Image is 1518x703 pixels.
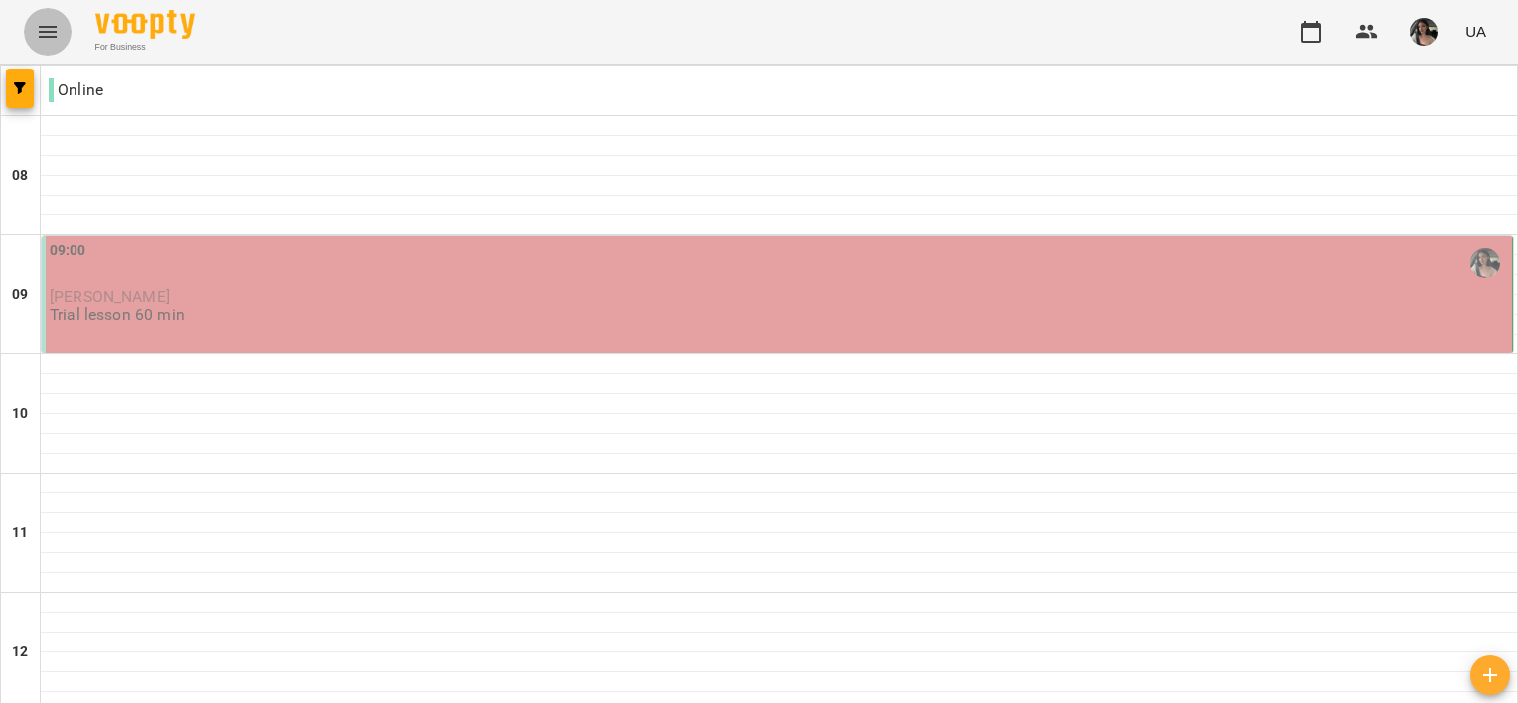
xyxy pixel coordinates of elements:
img: Voopty Logo [95,10,195,39]
span: UA [1465,21,1486,42]
button: Menu [24,8,72,56]
label: 09:00 [50,240,86,262]
h6: 10 [12,403,28,425]
h6: 12 [12,641,28,663]
h6: 11 [12,522,28,544]
span: [PERSON_NAME] [50,287,170,306]
p: Trial lesson 60 min [50,306,185,323]
h6: 09 [12,284,28,306]
button: UA [1457,13,1494,50]
img: ca12d485884f2ea42d8035f9918fd06b.jpg [1410,18,1438,46]
img: Резніченко Еліна (н) [1470,248,1500,278]
h6: 08 [12,165,28,187]
button: Створити урок [1470,655,1510,695]
span: For Business [95,41,195,54]
p: Online [49,78,103,102]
